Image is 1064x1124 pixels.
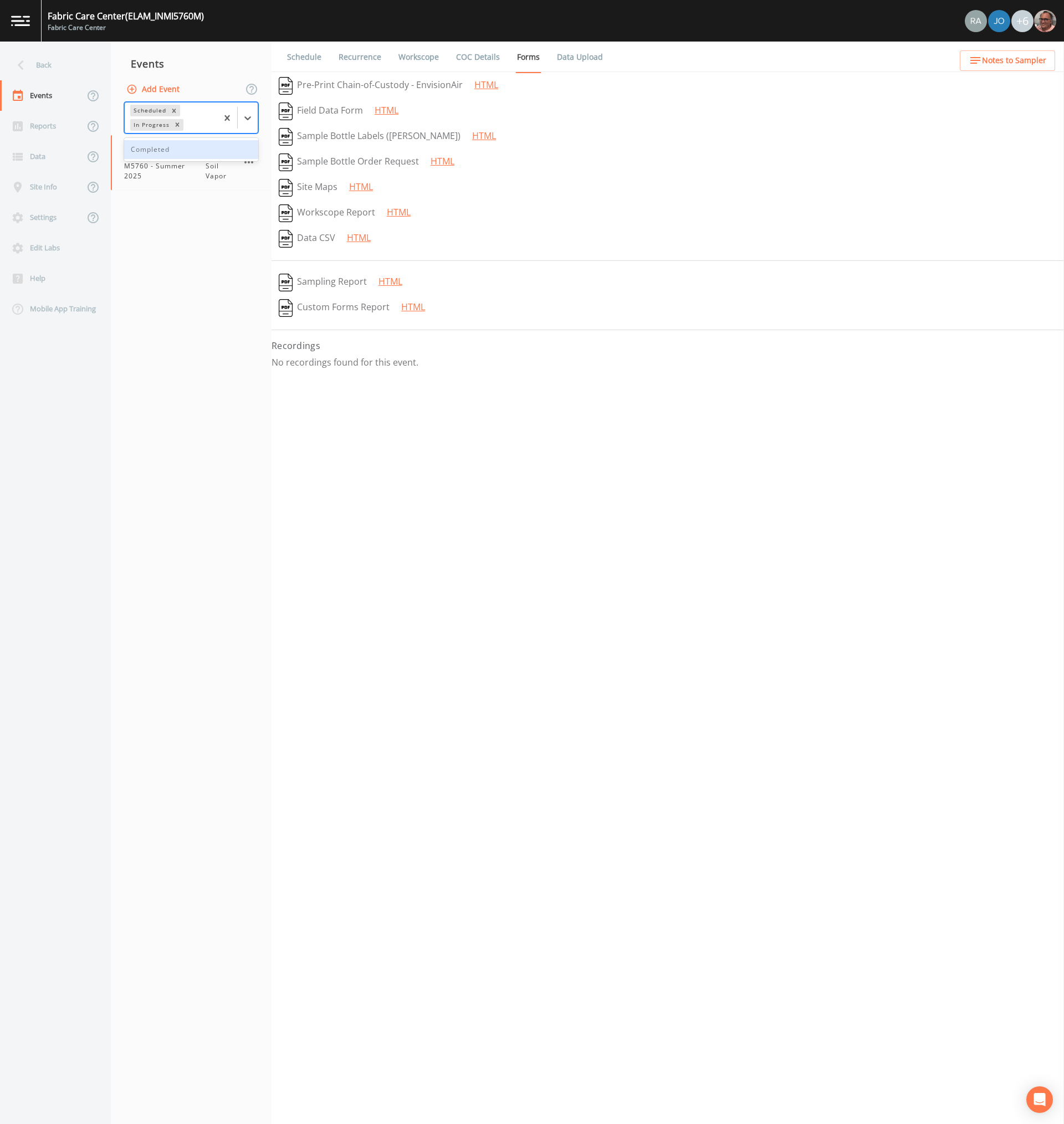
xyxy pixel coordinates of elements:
[279,128,293,146] img: svg%3e
[272,124,468,150] button: Sample Bottle Labels ([PERSON_NAME])
[515,42,541,73] a: Forms
[48,9,204,23] div: Fabric Care Center (ELAM_INMI5760M)
[555,42,605,73] a: Data Upload
[347,232,371,244] a: HTML
[378,275,402,288] a: HTML
[1026,1086,1053,1113] div: Open Intercom Messenger
[964,10,988,32] div: Radlie J Storer
[279,274,293,291] img: svg%3e
[272,357,1064,368] p: No recordings found for this event.
[285,42,323,73] a: Schedule
[272,99,370,124] button: Field Data Form
[124,140,258,159] div: Completed
[337,42,383,73] a: Recurrence
[279,179,293,197] img: svg%3e
[171,119,183,131] div: Remove In Progress
[48,23,204,33] div: Fabric Care Center
[279,77,293,95] img: svg%3e
[272,175,345,201] button: Site Maps
[130,105,168,116] div: Scheduled
[124,79,184,100] button: Add Event
[111,135,272,191] a: [DATE]In ProgressM5760 - Summer 2025Soil Vapor
[168,105,180,116] div: Remove Scheduled
[988,10,1011,32] div: Josh Dutton
[206,161,239,181] span: Soil Vapor
[279,102,293,120] img: svg%3e
[272,270,374,295] button: Sampling Report
[982,54,1046,68] span: Notes to Sampler
[272,73,470,99] button: Pre-Print Chain-of-Custody - EnvisionAir
[279,230,293,248] img: svg%3e
[130,119,171,131] div: In Progress
[11,16,30,26] img: logo
[474,79,498,91] a: HTML
[124,161,206,181] span: M5760 - Summer 2025
[272,226,342,252] button: Data CSV
[387,206,411,218] a: HTML
[272,295,397,321] button: Custom Forms Report
[965,10,987,32] img: 7493944169e4cb9b715a099ebe515ac2
[988,10,1010,32] img: eb8b2c35ded0d5aca28d215f14656a61
[375,104,398,116] a: HTML
[279,153,293,171] img: svg%3e
[431,155,454,167] a: HTML
[279,299,293,317] img: svg%3e
[397,42,441,73] a: Workscope
[111,50,272,78] div: Events
[272,339,1064,352] h4: Recordings
[472,130,496,142] a: HTML
[272,150,426,175] button: Sample Bottle Order Request
[960,50,1055,71] button: Notes to Sampler
[454,42,502,73] a: COC Details
[401,301,425,313] a: HTML
[272,201,382,226] button: Workscope Report
[1011,10,1034,32] div: +6
[1034,10,1056,32] img: e2d790fa78825a4bb76dcb6ab311d44c
[279,204,293,222] img: svg%3e
[349,181,373,193] a: HTML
